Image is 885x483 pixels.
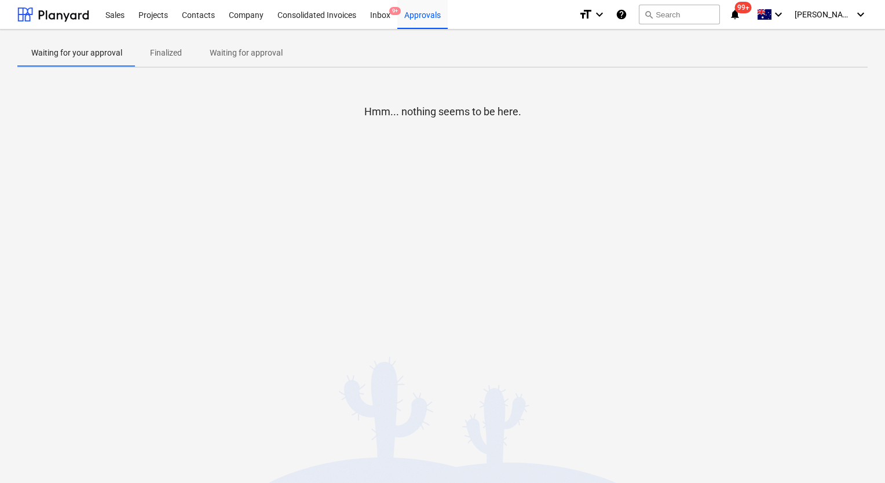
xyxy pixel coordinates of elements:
span: [PERSON_NAME] [795,10,853,19]
button: Search [639,5,720,24]
i: Knowledge base [616,8,627,21]
span: 99+ [735,2,752,13]
i: format_size [579,8,593,21]
p: Waiting for your approval [31,47,122,59]
i: keyboard_arrow_down [771,8,785,21]
p: Finalized [150,47,182,59]
i: keyboard_arrow_down [854,8,868,21]
p: Waiting for approval [210,47,283,59]
i: notifications [729,8,741,21]
p: Hmm... nothing seems to be here. [364,105,521,119]
i: keyboard_arrow_down [593,8,606,21]
span: 9+ [389,7,401,15]
span: search [644,10,653,19]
